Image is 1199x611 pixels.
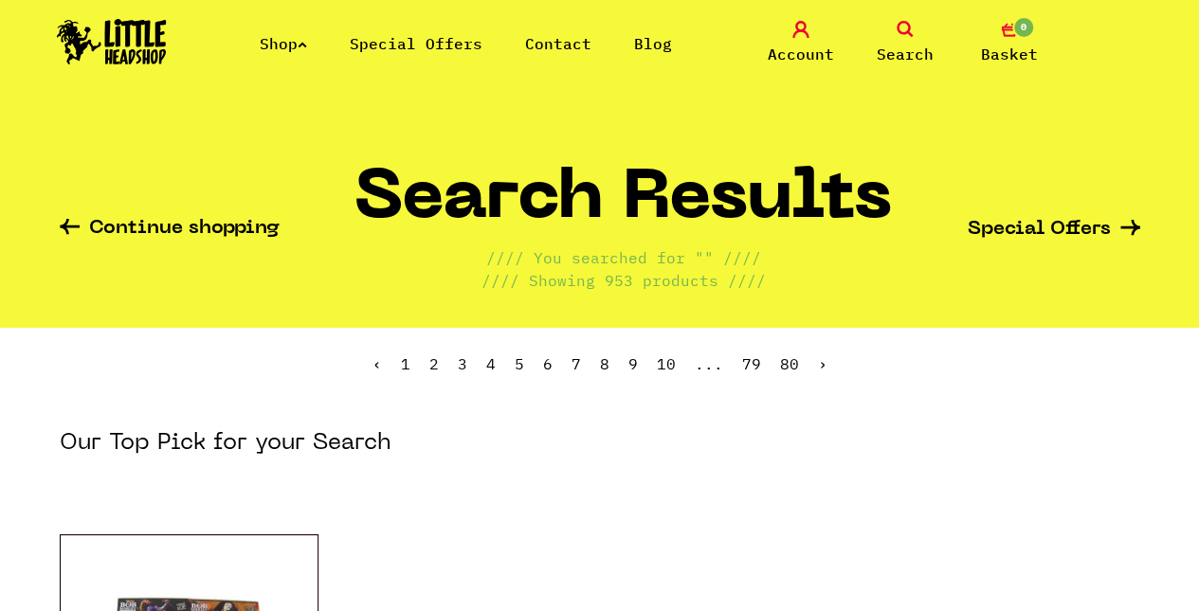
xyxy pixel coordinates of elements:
[543,354,553,373] a: 6
[372,356,382,371] li: « Previous
[515,354,524,373] a: 5
[768,43,834,65] span: Account
[628,354,638,373] a: 9
[60,428,391,458] h3: Our Top Pick for your Search
[486,354,496,373] a: 4
[525,34,591,53] a: Contact
[57,19,167,64] img: Little Head Shop Logo
[962,21,1057,65] a: 0 Basket
[260,34,307,53] a: Shop
[401,354,410,373] span: 1
[742,354,761,373] a: 79
[1012,16,1035,39] span: 0
[572,354,581,373] a: 7
[350,34,482,53] a: Special Offers
[657,354,676,373] a: 10
[780,354,799,373] a: 80
[600,354,609,373] a: 8
[858,21,953,65] a: Search
[481,269,766,292] p: //// Showing 953 products ////
[60,219,280,241] a: Continue shopping
[818,354,827,373] a: Next »
[372,354,382,373] span: ‹
[634,34,672,53] a: Blog
[354,168,892,246] h1: Search Results
[458,354,467,373] a: 3
[486,246,761,269] p: //// You searched for "" ////
[429,354,439,373] a: 2
[877,43,934,65] span: Search
[695,354,723,373] span: ...
[968,220,1140,240] a: Special Offers
[981,43,1038,65] span: Basket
